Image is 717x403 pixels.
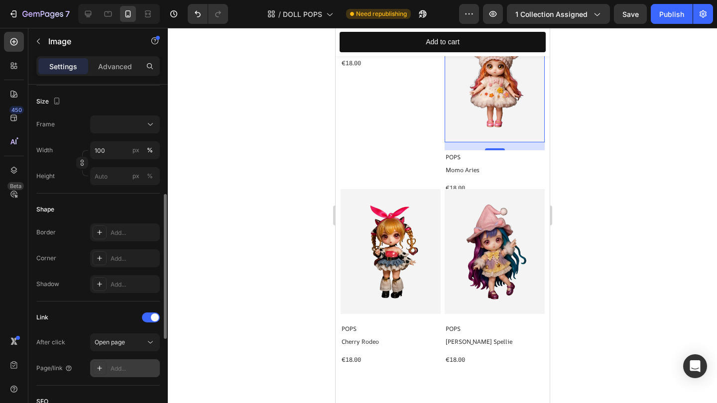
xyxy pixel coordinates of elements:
[147,146,153,155] div: %
[622,10,639,18] span: Save
[614,4,647,24] button: Save
[110,156,129,164] span: €18.00
[110,310,177,318] span: [PERSON_NAME] Spellie
[188,4,228,24] div: Undo/Redo
[98,61,132,72] p: Advanced
[36,254,56,263] div: Corner
[132,146,139,155] div: px
[90,167,160,185] input: px%
[336,28,550,403] iframe: Design area
[6,297,21,305] span: POPS
[132,172,139,181] div: px
[90,333,160,351] button: Open page
[111,254,157,263] div: Add...
[110,328,129,336] span: €18.00
[651,4,693,24] button: Publish
[9,106,24,114] div: 450
[6,328,25,336] span: €18.00
[278,9,281,19] span: /
[90,141,160,159] input: px%
[147,172,153,181] div: %
[36,313,48,322] div: Link
[36,120,55,129] label: Frame
[48,35,133,47] p: Image
[36,205,54,214] div: Shape
[36,228,56,237] div: Border
[36,146,53,155] label: Width
[144,144,156,156] button: px
[4,4,74,24] button: 7
[659,9,684,19] div: Publish
[130,170,142,182] button: %
[111,228,157,237] div: Add...
[356,9,407,18] span: Need republishing
[109,161,209,286] img: Alt Image
[683,354,707,378] div: Open Intercom Messenger
[515,9,588,19] span: 1 collection assigned
[110,297,125,305] span: POPS
[111,280,157,289] div: Add...
[110,125,125,133] span: POPS
[111,364,157,373] div: Add...
[5,161,105,286] img: Alt Image
[49,61,77,72] p: Settings
[507,4,610,24] button: 1 collection assigned
[6,310,43,318] span: Cherry Rodeo
[95,338,125,346] span: Open page
[144,170,156,182] button: px
[110,138,144,146] span: Momo Aries
[36,364,73,373] div: Page/link
[36,172,55,181] label: Height
[36,338,65,347] div: After click
[283,9,322,19] span: DOLL POPS
[36,280,59,289] div: Shadow
[109,161,209,286] a: Image Title
[65,8,70,20] p: 7
[130,144,142,156] button: %
[7,182,24,190] div: Beta
[36,95,63,108] div: Size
